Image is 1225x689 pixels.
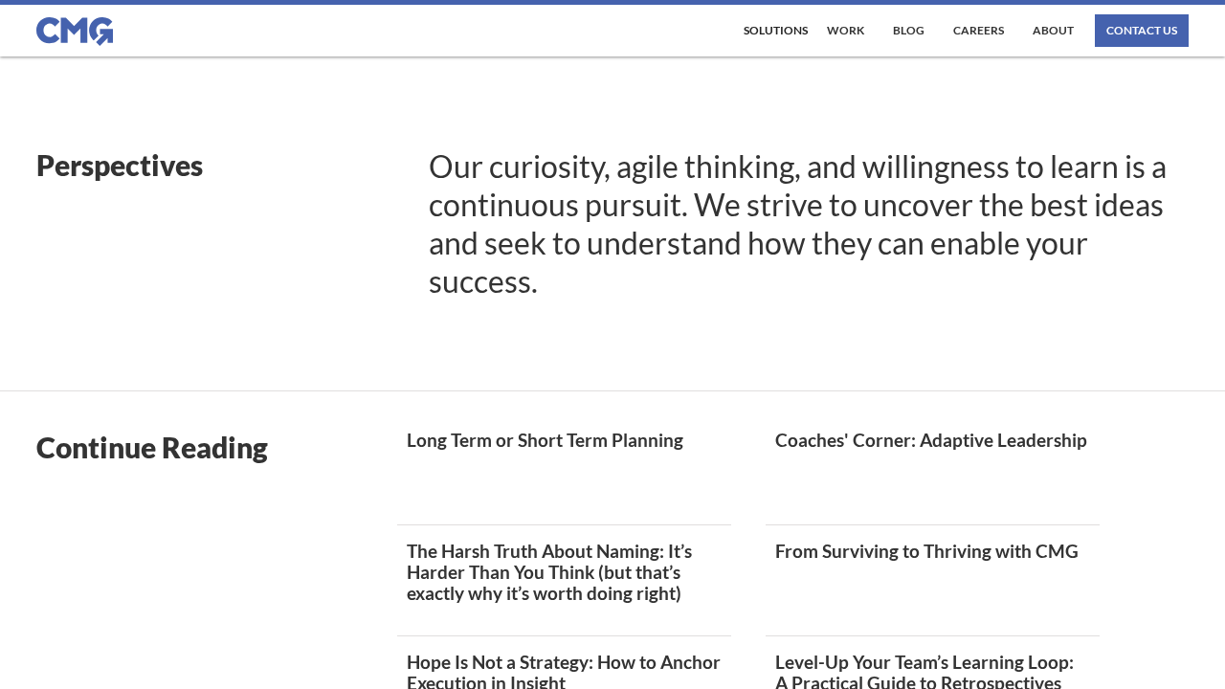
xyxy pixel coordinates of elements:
a: Careers [948,14,1009,47]
a: Coaches' Corner: Adaptive Leadership [775,430,1090,451]
a: Blog [888,14,929,47]
h1: Perspectives [36,147,222,281]
div: Solutions [744,25,808,36]
a: Long Term or Short Term Planning [407,430,722,451]
h1: Our curiosity, agile thinking, and willingness to learn is a continuous pursuit. We strive to unc... [429,147,1189,300]
a: About [1028,14,1079,47]
img: CMG logo in blue. [36,17,113,46]
div: contact us [1106,25,1177,36]
a: work [822,14,869,47]
a: The Harsh Truth About Naming: It’s Harder Than You Think (but that’s exactly why it’s worth doing... [407,541,722,604]
h1: Continue Reading [36,430,397,464]
a: From Surviving to Thriving with CMG [775,541,1090,562]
